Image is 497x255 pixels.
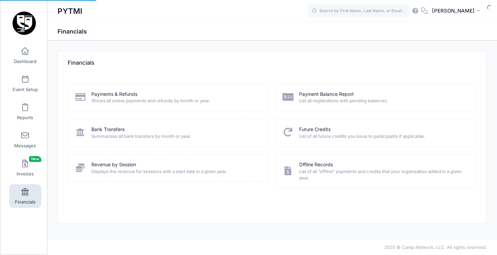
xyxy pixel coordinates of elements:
a: InvoicesNew [9,156,41,180]
h1: PYTMI [58,3,82,19]
span: List of all future credits you issue to participants if applicable. [299,133,468,140]
span: [PERSON_NAME] [432,7,475,15]
span: Summarizes all bank transfers by month or year. [91,133,260,140]
a: PYTMI [0,7,48,39]
input: Search by First Name, Last Name, or Email... [308,4,409,18]
img: PYTMI [12,10,37,36]
a: Dashboard [9,44,41,67]
a: Payments & Refunds [91,91,137,98]
span: Financials [15,199,36,205]
a: Payment Balance Report [299,91,354,98]
h4: Financials [68,54,94,73]
span: Shows all online payments and refunds by month or year. [91,98,260,104]
span: New [29,156,41,162]
span: Displays the revenue for sessions with a start date in a given year. [91,168,260,175]
span: Dashboard [14,59,37,64]
h1: Financials [58,28,93,35]
a: Revenue by Session [91,161,136,168]
span: 2025 © Camp Network, LLC. All rights reserved. [384,245,487,250]
span: Messages [14,143,36,149]
a: Future Credits [299,126,331,133]
a: Event Setup [9,72,41,95]
span: List all registrations with pending balances. [299,98,468,104]
span: Reports [17,115,33,121]
a: Financials [9,184,41,208]
a: Reports [9,100,41,124]
a: Offline Records [299,161,333,168]
a: Bank Transfers [91,126,125,133]
button: [PERSON_NAME] [428,3,487,19]
span: Event Setup [13,87,38,92]
span: Invoices [17,171,34,177]
span: List of all “offline” payments and credits that your organization added in a given year. [299,168,468,182]
a: Messages [9,128,41,152]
